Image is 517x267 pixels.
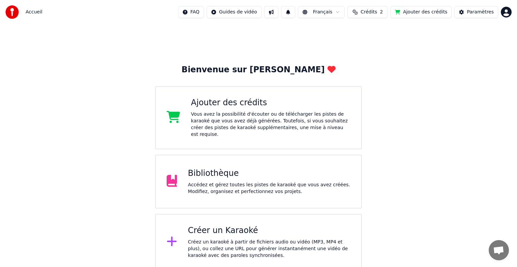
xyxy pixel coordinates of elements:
[489,240,509,260] a: Ouvrir le chat
[191,111,350,138] div: Vous avez la possibilité d'écouter ou de télécharger les pistes de karaoké que vous avez déjà gén...
[181,65,335,75] div: Bienvenue sur [PERSON_NAME]
[178,6,204,18] button: FAQ
[188,168,350,179] div: Bibliothèque
[360,9,377,15] span: Crédits
[390,6,452,18] button: Ajouter des crédits
[191,98,350,108] div: Ajouter des crédits
[188,182,350,195] div: Accédez et gérez toutes les pistes de karaoké que vous avez créées. Modifiez, organisez et perfec...
[26,9,42,15] nav: breadcrumb
[380,9,383,15] span: 2
[467,9,494,15] div: Paramètres
[347,6,388,18] button: Crédits2
[188,239,350,259] div: Créez un karaoké à partir de fichiers audio ou vidéo (MP3, MP4 et plus), ou collez une URL pour g...
[188,225,350,236] div: Créer un Karaoké
[207,6,262,18] button: Guides de vidéo
[26,9,42,15] span: Accueil
[454,6,498,18] button: Paramètres
[5,5,19,19] img: youka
